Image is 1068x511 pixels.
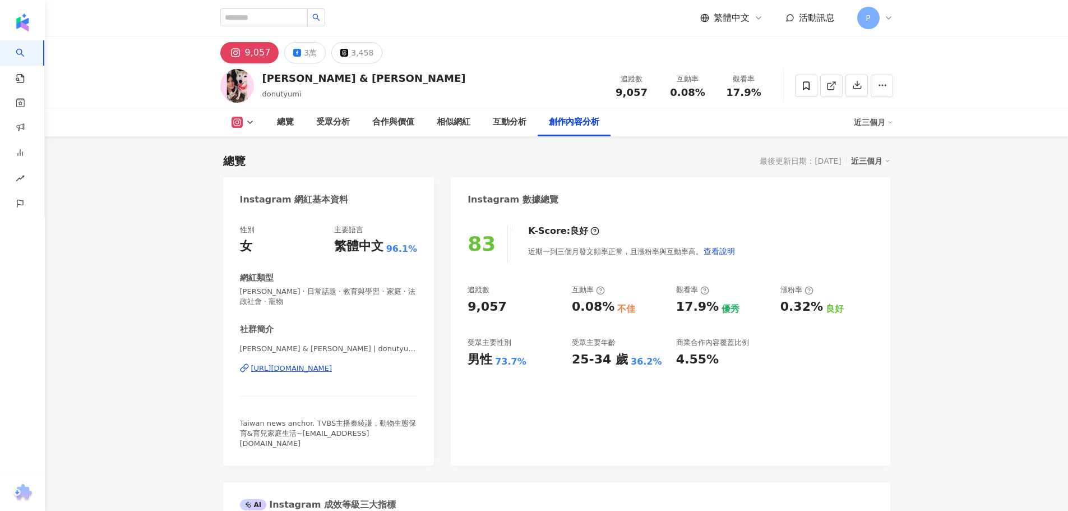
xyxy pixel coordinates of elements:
div: 追蹤數 [468,285,489,295]
div: 創作內容分析 [549,116,599,129]
div: 良好 [826,303,844,315]
div: 互動分析 [493,116,526,129]
div: 相似網紅 [437,116,470,129]
div: 合作與價值 [372,116,414,129]
div: 觀看率 [723,73,765,85]
div: 總覽 [223,153,246,169]
div: 83 [468,232,496,255]
span: rise [16,167,25,192]
span: 0.08% [670,87,705,98]
div: AI [240,499,267,510]
div: [URL][DOMAIN_NAME] [251,363,332,374]
div: 受眾主要性別 [468,338,511,348]
div: 17.9% [676,298,719,316]
button: 查看說明 [703,240,736,263]
div: 受眾主要年齡 [572,338,616,348]
div: 觀看率 [676,285,709,295]
span: 繁體中文 [714,12,750,24]
button: 9,057 [220,42,279,63]
img: chrome extension [12,484,34,502]
div: 0.32% [780,298,823,316]
span: 17.9% [726,87,761,98]
div: Instagram 數據總覽 [468,194,558,206]
span: [PERSON_NAME] & [PERSON_NAME] | donutyumi [240,344,418,354]
div: K-Score : [528,225,599,237]
div: 36.2% [631,356,662,368]
div: 近期一到三個月發文頻率正常，且漲粉率與互動率高。 [528,240,736,263]
img: logo icon [13,13,31,31]
div: 3,458 [351,45,373,61]
div: 總覽 [277,116,294,129]
img: KOL Avatar [220,69,254,103]
div: 主要語言 [334,225,363,235]
div: 不佳 [617,303,635,315]
span: [PERSON_NAME] · 日常話題 · 教育與學習 · 家庭 · 法政社會 · 寵物 [240,287,418,307]
div: 近三個月 [851,154,890,168]
span: 9,057 [616,86,648,98]
div: 男性 [468,351,492,369]
div: 繁體中文 [334,238,383,255]
button: 3萬 [284,42,326,63]
div: 25-34 歲 [572,351,628,369]
div: 商業合作內容覆蓋比例 [676,338,749,348]
div: 受眾分析 [316,116,350,129]
div: 優秀 [722,303,739,315]
div: 互動率 [572,285,605,295]
span: 活動訊息 [799,12,835,23]
span: search [312,13,320,21]
button: 3,458 [331,42,382,63]
div: Instagram 成效等級三大指標 [240,499,396,511]
a: [URL][DOMAIN_NAME] [240,363,418,374]
div: 女 [240,238,252,255]
div: 漲粉率 [780,285,813,295]
a: search [16,40,38,84]
div: 4.55% [676,351,719,369]
div: 追蹤數 [611,73,653,85]
div: 最後更新日期：[DATE] [760,156,841,165]
span: Taiwan news anchor. TVBS主播秦綾謙，動物生態保育&育兒家庭生活~[EMAIL_ADDRESS][DOMAIN_NAME] [240,419,417,448]
span: donutyumi [262,90,302,98]
span: 查看說明 [704,247,735,256]
div: [PERSON_NAME] & [PERSON_NAME] [262,71,466,85]
div: 社群簡介 [240,324,274,335]
div: 近三個月 [854,113,893,131]
div: 互動率 [667,73,709,85]
div: Instagram 網紅基本資料 [240,194,349,206]
div: 73.7% [495,356,526,368]
div: 良好 [570,225,588,237]
div: 網紅類型 [240,272,274,284]
span: P [866,12,870,24]
div: 9,057 [468,298,507,316]
div: 3萬 [304,45,317,61]
span: 96.1% [386,243,418,255]
div: 性別 [240,225,255,235]
div: 9,057 [245,45,271,61]
div: 0.08% [572,298,614,316]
